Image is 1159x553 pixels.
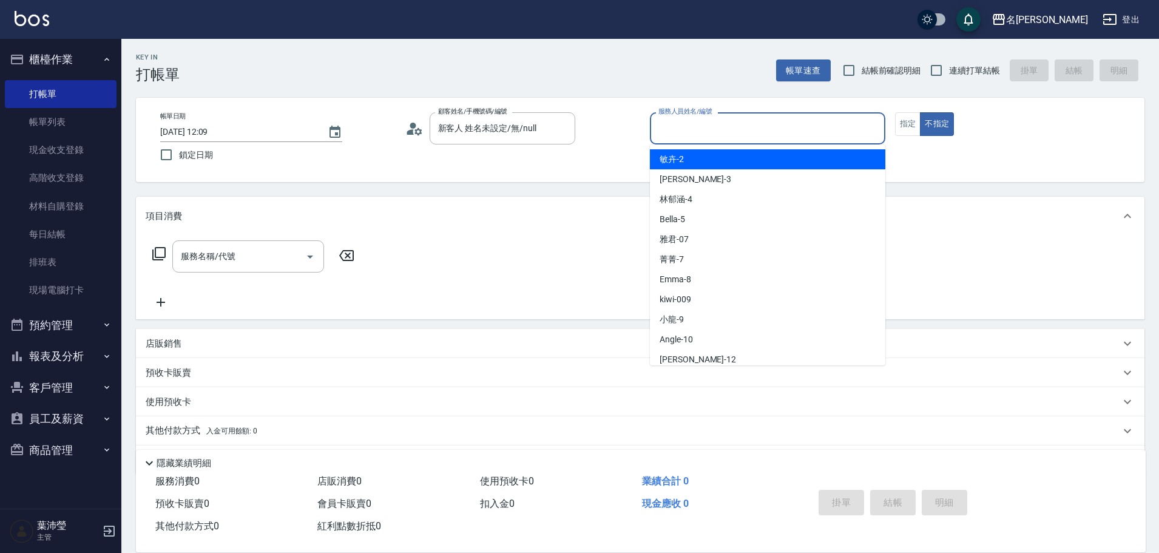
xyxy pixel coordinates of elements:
[658,107,712,116] label: 服務人員姓名/編號
[5,80,117,108] a: 打帳單
[862,64,921,77] span: 結帳前確認明細
[5,192,117,220] a: 材料自購登錄
[660,333,693,346] span: Angle -10
[136,358,1144,387] div: 預收卡販賣
[5,44,117,75] button: 櫃檯作業
[157,457,211,470] p: 隱藏業績明細
[660,233,689,246] span: 雅君 -07
[480,475,534,487] span: 使用預收卡 0
[136,416,1144,446] div: 其他付款方式入金可用餘額: 0
[146,396,191,409] p: 使用預收卡
[660,253,684,266] span: 菁菁 -7
[160,122,316,142] input: YYYY/MM/DD hh:mm
[949,64,1000,77] span: 連續打單結帳
[37,532,99,543] p: 主管
[776,59,831,82] button: 帳單速查
[155,498,209,509] span: 預收卡販賣 0
[1098,8,1144,31] button: 登出
[920,112,954,136] button: 不指定
[136,387,1144,416] div: 使用預收卡
[5,310,117,341] button: 預約管理
[146,367,191,379] p: 預收卡販賣
[155,475,200,487] span: 服務消費 0
[660,293,691,306] span: kiwi -009
[317,475,362,487] span: 店販消費 0
[5,108,117,136] a: 帳單列表
[480,498,515,509] span: 扣入金 0
[317,520,381,532] span: 紅利點數折抵 0
[10,519,34,543] img: Person
[956,7,981,32] button: save
[146,338,182,350] p: 店販銷售
[136,329,1144,358] div: 店販銷售
[136,446,1144,475] div: 備註及來源
[5,435,117,466] button: 商品管理
[5,164,117,192] a: 高階收支登錄
[5,136,117,164] a: 現金收支登錄
[5,341,117,372] button: 報表及分析
[987,7,1093,32] button: 名[PERSON_NAME]
[660,153,684,166] span: 敏卉 -2
[660,273,691,286] span: Emma -8
[160,112,186,121] label: 帳單日期
[15,11,49,26] img: Logo
[5,372,117,404] button: 客戶管理
[642,475,689,487] span: 業績合計 0
[146,424,257,438] p: 其他付款方式
[660,353,736,366] span: [PERSON_NAME] -12
[179,149,213,161] span: 鎖定日期
[5,220,117,248] a: 每日結帳
[300,247,320,266] button: Open
[136,197,1144,236] div: 項目消費
[146,210,182,223] p: 項目消費
[136,53,180,61] h2: Key In
[155,520,219,532] span: 其他付款方式 0
[5,276,117,304] a: 現場電腦打卡
[438,107,507,116] label: 顧客姓名/手機號碼/編號
[206,427,258,435] span: 入金可用餘額: 0
[37,520,99,532] h5: 葉沛瑩
[660,313,684,326] span: 小龍 -9
[660,173,731,186] span: [PERSON_NAME] -3
[5,403,117,435] button: 員工及薪資
[320,118,350,147] button: Choose date, selected date is 2025-09-15
[660,213,685,226] span: Bella -5
[660,193,692,206] span: 林郁涵 -4
[642,498,689,509] span: 現金應收 0
[136,66,180,83] h3: 打帳單
[317,498,371,509] span: 會員卡販賣 0
[5,248,117,276] a: 排班表
[895,112,921,136] button: 指定
[1006,12,1088,27] div: 名[PERSON_NAME]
